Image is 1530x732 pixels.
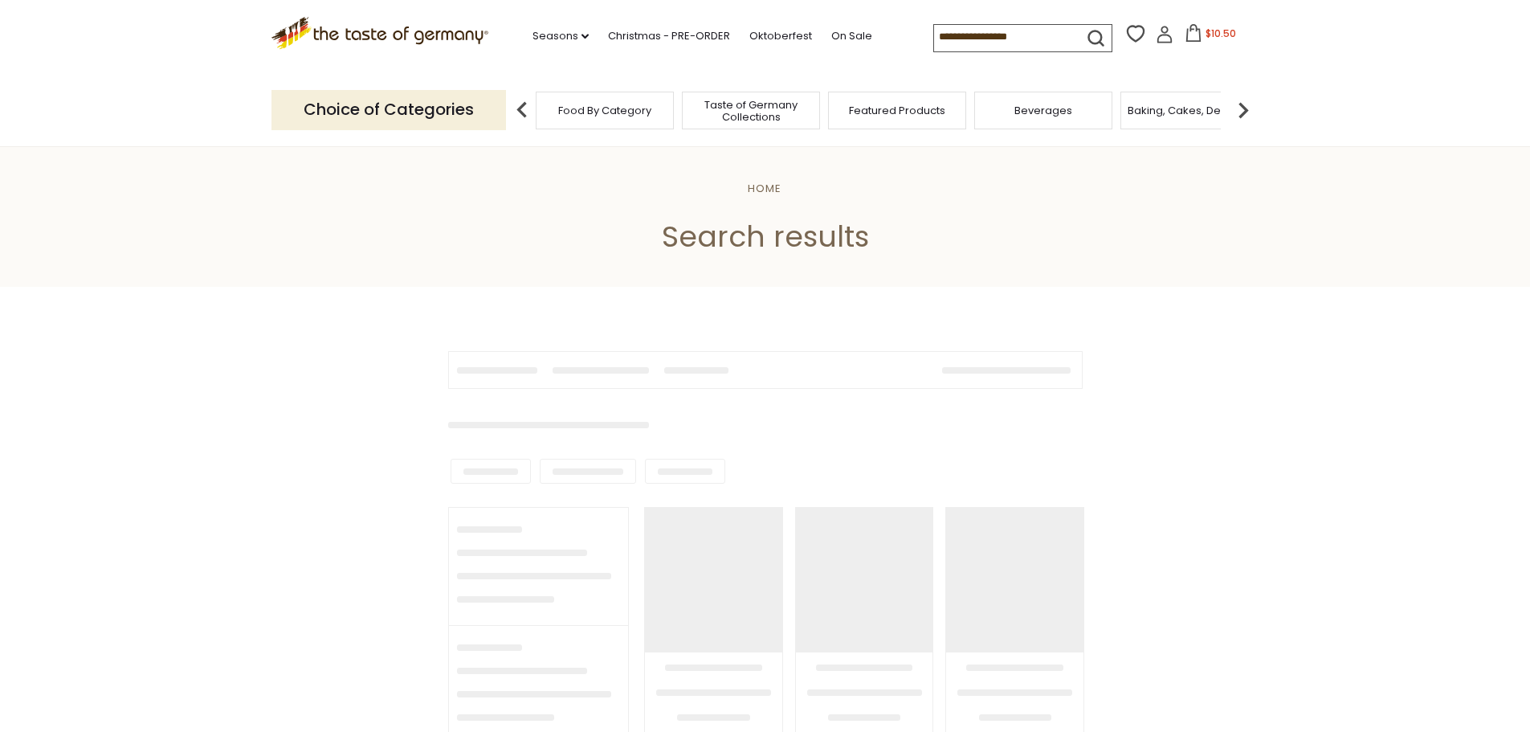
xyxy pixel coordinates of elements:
a: Home [748,181,781,196]
a: Featured Products [849,104,945,117]
a: Baking, Cakes, Desserts [1128,104,1252,117]
a: Beverages [1014,104,1072,117]
img: next arrow [1227,94,1259,126]
p: Choice of Categories [271,90,506,129]
a: Oktoberfest [749,27,812,45]
h1: Search results [50,219,1480,255]
a: Seasons [532,27,589,45]
a: Food By Category [558,104,651,117]
img: previous arrow [506,94,538,126]
a: Christmas - PRE-ORDER [608,27,730,45]
button: $10.50 [1177,24,1245,48]
a: Taste of Germany Collections [687,99,815,123]
a: On Sale [831,27,872,45]
span: $10.50 [1206,27,1236,40]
